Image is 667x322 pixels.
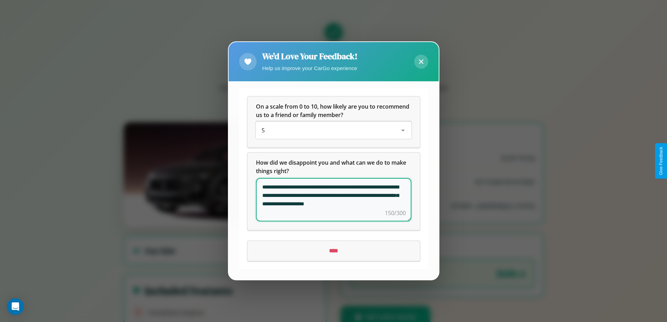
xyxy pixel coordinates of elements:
div: 150/300 [385,209,406,218]
span: 5 [262,127,265,135]
h2: We'd Love Your Feedback! [262,50,357,62]
p: Help us improve your CarGo experience [262,63,357,73]
h5: On a scale from 0 to 10, how likely are you to recommend us to a friend or family member? [256,103,411,119]
span: How did we disappoint you and what can we do to make things right? [256,159,408,175]
div: On a scale from 0 to 10, how likely are you to recommend us to a friend or family member? [248,97,420,148]
div: Give Feedback [659,147,663,175]
div: Open Intercom Messenger [7,298,24,315]
div: On a scale from 0 to 10, how likely are you to recommend us to a friend or family member? [256,122,411,139]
